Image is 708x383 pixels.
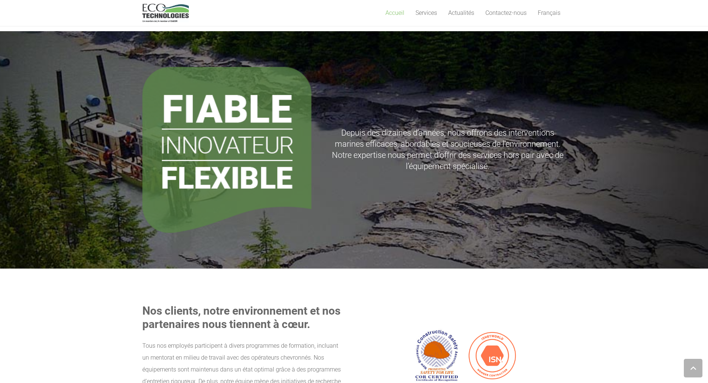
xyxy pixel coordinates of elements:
[142,304,340,331] strong: Nos clients, notre environnement et nos partenaires nous tiennent à cœur.
[684,359,702,377] a: Retour vers le haut
[142,4,189,22] a: logo_EcoTech_ASDR_RGB
[329,127,566,172] p: Depuis des dizaines d’années, nous offrons des interventions marines efficaces, abordables et sou...
[416,9,437,16] span: Services
[385,9,404,16] span: Accueil
[538,9,560,16] span: Français
[448,9,474,16] span: Actualités
[485,9,527,16] span: Contactez-nous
